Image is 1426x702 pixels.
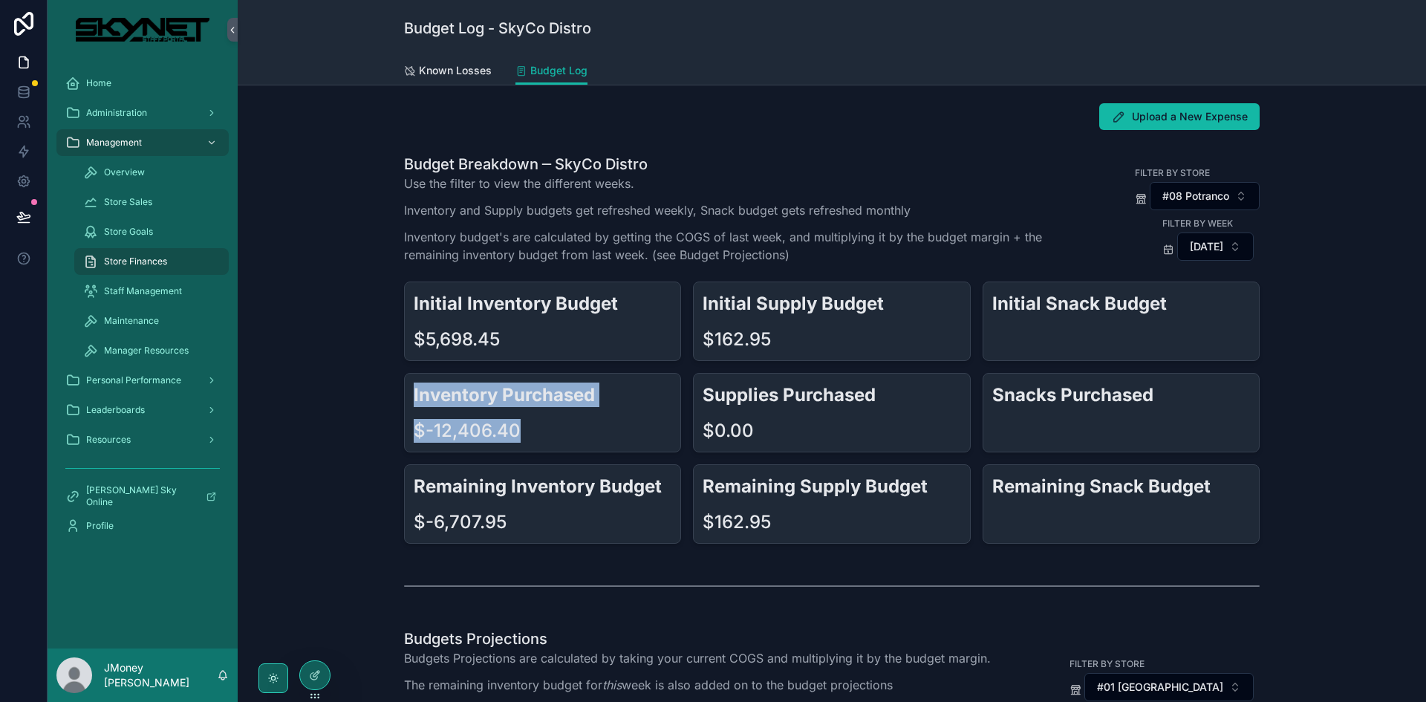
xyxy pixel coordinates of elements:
span: Budget Log [530,63,587,78]
span: Resources [86,434,131,446]
span: Store Goals [104,226,153,238]
span: Known Losses [419,63,492,78]
a: Management [56,129,229,156]
a: Overview [74,159,229,186]
span: #08 Potranco [1162,189,1229,204]
span: Manager Resources [104,345,189,357]
div: scrollable content [48,59,238,559]
span: Profile [86,520,114,532]
div: $162.95 [703,510,771,534]
p: Inventory budget's are calculated by getting the COGS of last week, and multiplying it by the bud... [404,228,1095,264]
h2: Inventory Purchased [414,383,671,407]
span: Staff Management [104,285,182,297]
a: Staff Management [74,278,229,305]
a: Known Losses [404,57,492,87]
div: $162.95 [703,328,771,351]
span: Management [86,137,142,149]
p: JMoney [PERSON_NAME] [104,660,217,690]
p: Inventory and Supply budgets get refreshed weekly, Snack budget gets refreshed monthly [404,201,1095,219]
label: Filter By Store [1135,166,1210,179]
span: Upload a New Expense [1132,109,1248,124]
em: this [602,677,622,692]
h2: Snacks Purchased [992,383,1250,407]
h2: Remaining Snack Budget [992,474,1250,498]
h1: Budgets Projections [404,628,991,649]
button: Select Button [1177,233,1254,261]
a: Store Finances [74,248,229,275]
a: Store Sales [74,189,229,215]
h2: Remaining Supply Budget [703,474,960,498]
span: Home [86,77,111,89]
h1: Budget Log - SkyCo Distro [404,18,591,39]
div: $-6,707.95 [414,510,507,534]
span: Store Sales [104,196,152,208]
button: Select Button [1084,673,1254,701]
p: Budgets Projections are calculated by taking your current COGS and multiplying it by the budget m... [404,649,991,667]
img: App logo [76,18,209,42]
a: Resources [56,426,229,453]
a: Leaderboards [56,397,229,423]
a: Budget Log [515,57,587,85]
label: Filter By Store [1069,657,1145,670]
span: Administration [86,107,147,119]
a: Profile [56,513,229,539]
span: [PERSON_NAME] Sky Online [86,484,194,508]
a: Home [56,70,229,97]
a: Administration [56,100,229,126]
span: Maintenance [104,315,159,327]
h1: Budget Breakdown ─ SkyCo Distro [404,154,1095,175]
div: $5,698.45 [414,328,500,351]
div: $-12,406.40 [414,419,521,443]
a: [PERSON_NAME] Sky Online [56,483,229,510]
span: Personal Performance [86,374,181,386]
span: Overview [104,166,145,178]
a: Maintenance [74,308,229,334]
button: Upload a New Expense [1099,103,1260,130]
p: The remaining inventory budget for week is also added on to the budget projections [404,676,991,694]
a: Personal Performance [56,367,229,394]
h2: Initial Snack Budget [992,291,1250,316]
span: #01 [GEOGRAPHIC_DATA] [1097,680,1223,695]
h2: Initial Supply Budget [703,291,960,316]
label: Filter By Week [1162,216,1233,230]
a: Store Goals [74,218,229,245]
span: Leaderboards [86,404,145,416]
span: Store Finances [104,256,167,267]
h2: Supplies Purchased [703,383,960,407]
button: Select Button [1150,182,1260,210]
a: Manager Resources [74,337,229,364]
span: [DATE] [1190,239,1223,254]
h2: Initial Inventory Budget [414,291,671,316]
div: $0.00 [703,419,754,443]
h2: Remaining Inventory Budget [414,474,671,498]
p: Use the filter to view the different weeks. [404,175,1095,192]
